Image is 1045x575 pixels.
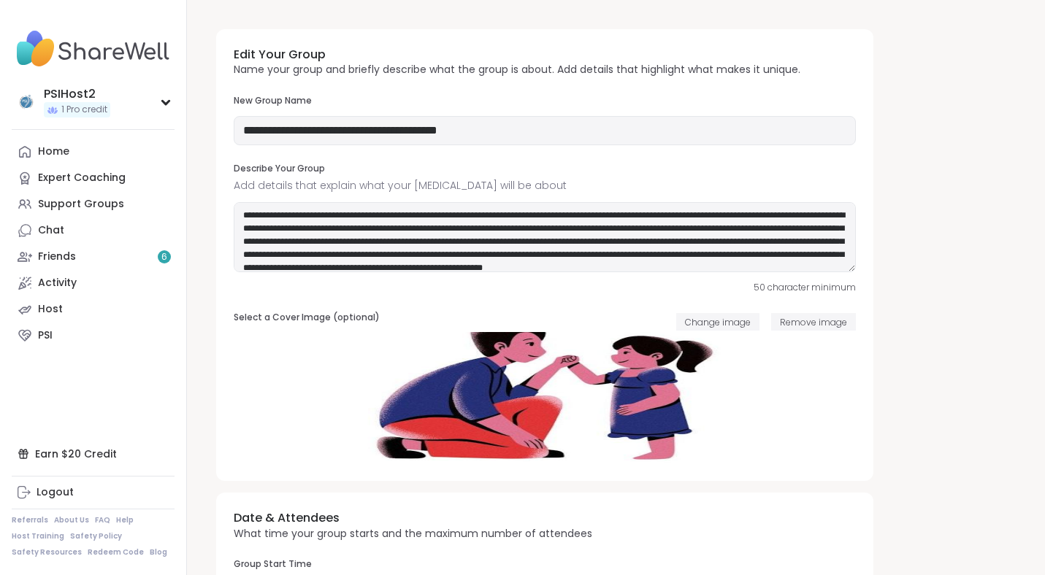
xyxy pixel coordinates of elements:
a: Blog [150,547,167,557]
a: Logout [12,479,175,506]
a: Safety Policy [70,531,122,541]
div: PSI [38,328,53,343]
button: Remove image [771,313,856,331]
div: Host [38,302,63,317]
h3: Date & Attendees [234,510,592,526]
a: Referrals [12,515,48,525]
p: What time your group starts and the maximum number of attendees [234,527,592,541]
div: PSIHost2 [44,86,110,102]
a: Chat [12,217,175,244]
a: Redeem Code [88,547,144,557]
span: 50 character minimum [754,281,856,294]
div: Friends [38,250,76,264]
a: Activity [12,270,175,296]
p: Name your group and briefly describe what the group is about. Add details that highlight what mak... [234,63,800,77]
h3: Edit Your Group [234,47,800,63]
span: Change image [685,316,751,328]
img: PSIHost2 [15,90,38,114]
span: 6 [161,251,167,263]
span: Remove image [780,316,847,328]
div: Earn $20 Credit [12,441,175,467]
span: Add details that explain what your [MEDICAL_DATA] will be about [234,178,856,193]
a: Host Training [12,531,64,541]
a: Support Groups [12,191,175,217]
span: 1 Pro credit [61,104,107,116]
a: Host [12,296,175,323]
a: Help [116,515,134,525]
h3: Select a Cover Image (optional) [234,312,380,324]
a: Home [12,139,175,165]
h3: Group Start Time [234,558,527,571]
img: New Image [234,332,856,463]
div: Support Groups [38,197,124,212]
a: About Us [54,515,89,525]
div: Activity [38,276,77,290]
a: Friends6 [12,244,175,270]
a: FAQ [95,515,110,525]
div: Home [38,144,69,159]
h3: New Group Name [234,95,856,107]
a: Expert Coaching [12,165,175,191]
img: ShareWell Nav Logo [12,23,175,74]
div: Chat [38,223,64,238]
div: Expert Coaching [38,171,126,185]
a: PSI [12,323,175,349]
h3: Describe Your Group [234,163,856,175]
a: Safety Resources [12,547,82,557]
div: Logout [37,485,74,500]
